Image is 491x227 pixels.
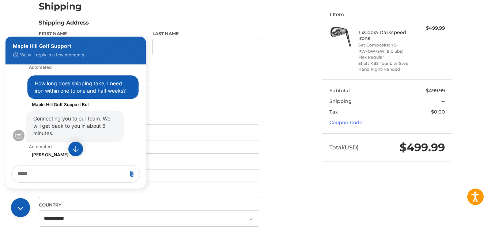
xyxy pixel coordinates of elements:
div: Conversation messages [5,31,146,156]
textarea: live chat message input [15,133,124,149]
div: $499.99 [416,25,445,32]
p: How long does shipping take, I need iron within one to one and half weeks? [29,44,137,64]
span: $499.99 [426,88,445,93]
span: Tax [329,109,338,115]
span: Maple Hill Golf Support [13,10,84,17]
span: Total (USD) [329,144,359,151]
h3: Maple Hill Golf Support Bot [26,69,124,78]
li: Shaft KBS Tour Lite Steel [358,60,414,67]
span: $499.99 [400,141,445,154]
li: Hand Right-Handed [358,66,414,72]
span: $0.00 [431,109,445,115]
span: -- [441,98,445,104]
li: Set Composition 5-PW+GW+SW (8 Clubs) [358,42,414,54]
div: Live chat window header [5,4,146,31]
button: Jump to the latest message [68,109,83,123]
li: Flex Regular [358,54,414,60]
span: Shipping [329,98,352,104]
div: Automated [29,31,52,38]
p: Connecting you to our team. We will get back to you in about 8 minutes. [27,79,122,107]
div: Automated [29,110,52,118]
h4: 1 x Cobra Darkspeed Irons [358,29,414,41]
span: We will reply in a few moments [20,18,84,26]
h3: [PERSON_NAME] [26,119,124,128]
span: Subtotal [329,88,350,93]
button: Add attachment [126,136,137,146]
iframe: Gorgias live chat messenger [7,196,34,220]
